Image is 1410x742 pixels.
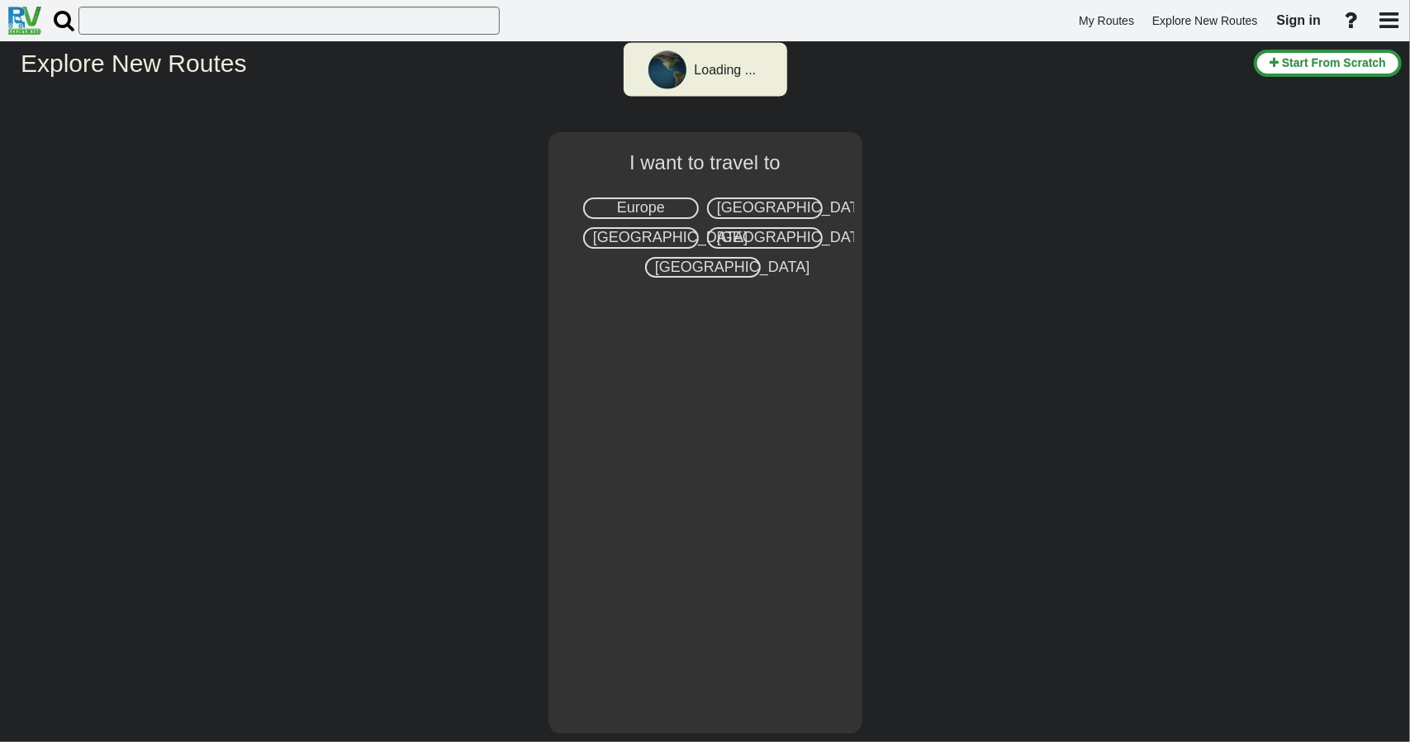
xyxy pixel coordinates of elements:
[707,197,823,219] div: [GEOGRAPHIC_DATA]
[8,7,41,35] img: RvPlanetLogo.png
[1071,5,1142,37] a: My Routes
[1282,56,1386,69] span: Start From Scratch
[21,50,1241,77] h2: Explore New Routes
[695,61,757,80] div: Loading ...
[645,257,761,278] div: [GEOGRAPHIC_DATA]
[655,259,809,275] span: [GEOGRAPHIC_DATA]
[1254,50,1402,77] button: Start From Scratch
[1145,5,1265,37] a: Explore New Routes
[583,197,699,219] div: Europe
[1270,3,1328,38] a: Sign in
[617,199,665,216] span: Europe
[1152,14,1258,27] span: Explore New Routes
[629,151,781,174] span: I want to travel to
[707,227,823,249] div: [GEOGRAPHIC_DATA]
[1277,13,1321,27] span: Sign in
[1079,14,1134,27] span: My Routes
[593,229,748,245] span: [GEOGRAPHIC_DATA]
[717,229,871,245] span: [GEOGRAPHIC_DATA]
[717,199,871,216] span: [GEOGRAPHIC_DATA]
[583,227,699,249] div: [GEOGRAPHIC_DATA]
